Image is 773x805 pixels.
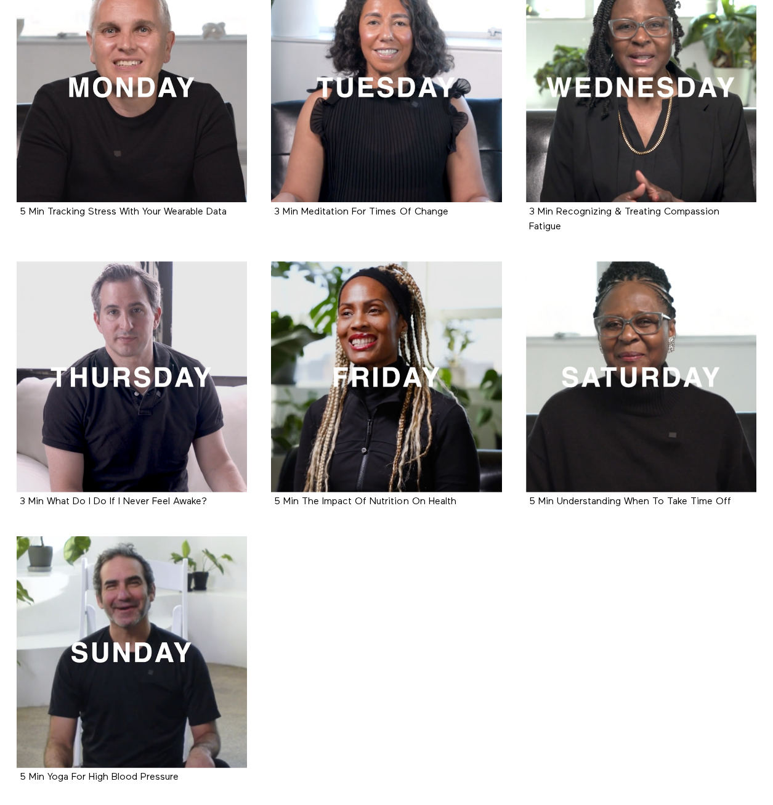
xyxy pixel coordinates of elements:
[274,207,448,217] strong: 3 Min Meditation For Times Of Change
[17,261,247,492] a: 3 Min What Do I Do If I Never Feel Awake?
[20,772,179,782] strong: 5 Min Yoga For High Blood Pressure
[529,207,719,231] a: 3 Min Recognizing & Treating Compassion Fatigue
[529,497,731,506] a: 5 Min Understanding When To Take Time Off
[274,497,456,506] a: 5 Min The Impact Of Nutrition On Health
[20,772,179,782] a: 5 Min Yoga For High Blood Pressure
[526,261,756,492] a: 5 Min Understanding When To Take Time Off
[17,536,247,767] a: 5 Min Yoga For High Blood Pressure
[20,207,227,216] a: 5 Min Tracking Stress With Your Wearable Data
[20,497,207,506] a: 3 Min What Do I Do If I Never Feel Awake?
[271,261,501,492] a: 5 Min The Impact Of Nutrition On Health
[529,207,719,231] strong: 3 Min Recognizing & Treating Compassion Fatigue
[20,207,227,217] strong: 5 Min Tracking Stress With Your Wearable Data
[274,207,448,216] a: 3 Min Meditation For Times Of Change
